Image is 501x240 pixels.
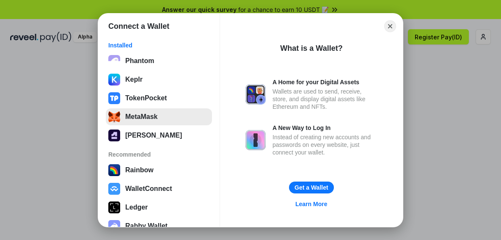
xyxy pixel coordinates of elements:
button: Rainbow [106,162,212,179]
div: Learn More [295,200,327,208]
div: Installed [108,41,209,49]
img: svg+xml,%3Csvg%20xmlns%3D%22http%3A%2F%2Fwww.w3.org%2F2000%2Fsvg%22%20width%3D%2228%22%20height%3... [108,201,120,213]
img: svg+xml;base64,PHN2ZyB3aWR0aD0iMzUiIGhlaWdodD0iMzQiIHZpZXdCb3g9IjAgMCAzNSAzNCIgZmlsbD0ibm9uZSIgeG... [108,111,120,123]
div: Wallets are used to send, receive, store, and display digital assets like Ethereum and NFTs. [273,88,377,110]
button: Phantom [106,52,212,69]
div: What is a Wallet? [280,43,342,53]
div: [PERSON_NAME] [125,132,182,139]
img: svg+xml;base64,PHN2ZyB3aWR0aD0iNzY4IiBoZWlnaHQ9Ijc2OCIgdmlld0JveD0iMCAwIDc2OCA3NjgiIGZpbGw9Im5vbm... [108,92,120,104]
h1: Connect a Wallet [108,21,169,31]
img: svg+xml;charset=utf-8;base64,PHN2ZyB3aWR0aD0iMTAyNCIgaGVpZ2h0PSIxMDI0IiB2aWV3Qm94PSIwIDAgMTAyNCAx... [108,130,120,141]
button: Close [384,20,396,32]
div: Rabby Wallet [125,222,168,230]
img: ByMCUfJCc2WaAAAAAElFTkSuQmCC [108,74,120,86]
img: svg+xml,%3Csvg%20width%3D%22120%22%20height%3D%22120%22%20viewBox%3D%220%200%20120%20120%22%20fil... [108,164,120,176]
div: A Home for your Digital Assets [273,78,377,86]
button: MetaMask [106,108,212,125]
button: Get a Wallet [289,182,334,193]
button: Keplr [106,71,212,88]
img: svg+xml,%3Csvg%20xmlns%3D%22http%3A%2F%2Fwww.w3.org%2F2000%2Fsvg%22%20fill%3D%22none%22%20viewBox... [245,130,266,150]
div: MetaMask [125,113,157,121]
button: WalletConnect [106,180,212,197]
button: Ledger [106,199,212,216]
div: TokenPocket [125,94,167,102]
img: epq2vO3P5aLWl15yRS7Q49p1fHTx2Sgh99jU3kfXv7cnPATIVQHAx5oQs66JWv3SWEjHOsb3kKgmE5WNBxBId7C8gm8wEgOvz... [108,55,120,67]
img: svg+xml,%3Csvg%20xmlns%3D%22http%3A%2F%2Fwww.w3.org%2F2000%2Fsvg%22%20fill%3D%22none%22%20viewBox... [108,220,120,232]
img: svg+xml,%3Csvg%20xmlns%3D%22http%3A%2F%2Fwww.w3.org%2F2000%2Fsvg%22%20fill%3D%22none%22%20viewBox... [245,84,266,105]
button: [PERSON_NAME] [106,127,212,144]
button: TokenPocket [106,90,212,107]
a: Learn More [290,199,332,210]
div: WalletConnect [125,185,172,193]
div: Keplr [125,76,143,83]
div: Phantom [125,57,154,65]
button: Rabby Wallet [106,218,212,234]
div: Ledger [125,204,148,211]
div: Get a Wallet [295,184,328,191]
div: Rainbow [125,166,154,174]
div: Instead of creating new accounts and passwords on every website, just connect your wallet. [273,133,377,156]
div: A New Way to Log In [273,124,377,132]
div: Recommended [108,151,209,158]
img: svg+xml,%3Csvg%20width%3D%2228%22%20height%3D%2228%22%20viewBox%3D%220%200%2028%2028%22%20fill%3D... [108,183,120,195]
